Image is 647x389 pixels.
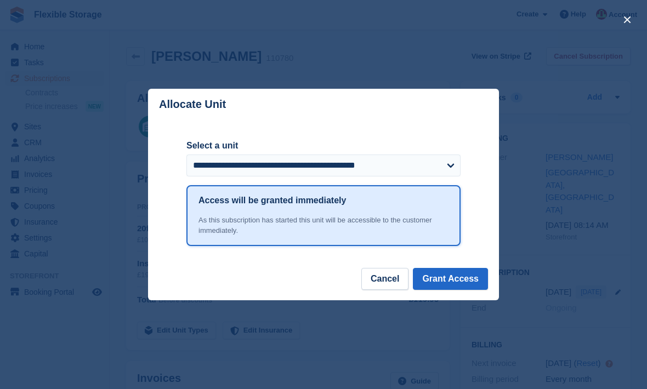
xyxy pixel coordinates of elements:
[159,98,226,111] p: Allocate Unit
[361,268,408,290] button: Cancel
[186,139,461,152] label: Select a unit
[198,215,449,236] div: As this subscription has started this unit will be accessible to the customer immediately.
[618,11,636,28] button: close
[198,194,346,207] h1: Access will be granted immediately
[413,268,488,290] button: Grant Access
